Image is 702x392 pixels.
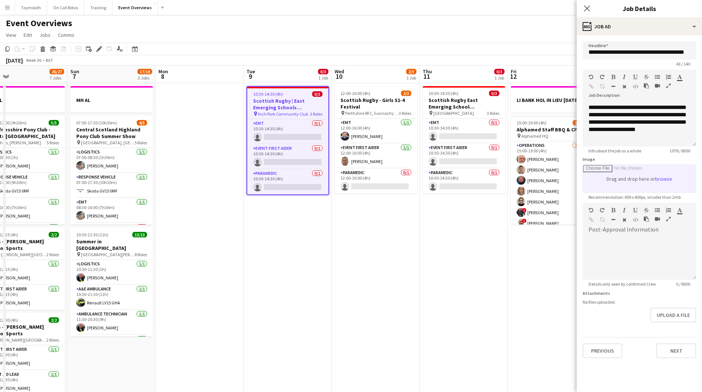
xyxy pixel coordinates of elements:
button: On Call Rotas [47,0,84,15]
span: [GEOGRAPHIC_DATA][PERSON_NAME], [GEOGRAPHIC_DATA] [81,252,135,257]
span: 2/2 [49,317,59,323]
span: 1078 / 8000 [664,148,696,153]
span: Perthshire RFC, Gannochy Sports Pavilion [345,110,399,116]
a: View [3,30,19,40]
span: 11 [422,72,432,81]
button: Undo [589,74,594,80]
h3: MH AL [70,97,153,103]
button: Event Overviews [112,0,158,15]
button: Fullscreen [666,83,671,89]
span: 4/5 [137,120,147,126]
app-job-card: 10:30-21:30 (11h)13/13Summer in [GEOGRAPHIC_DATA] [GEOGRAPHIC_DATA][PERSON_NAME], [GEOGRAPHIC_DAT... [70,227,153,336]
app-card-role: Response Vehicle1/107:00-17:30 (10h30m)Skoda GV15 0MF [70,173,153,198]
app-job-card: LI BANK HOL IN LIEU [DATE] [511,86,593,113]
button: Strikethrough [644,207,649,213]
app-card-role: EMT1/112:00-16:00 (4h)[PERSON_NAME] [335,119,417,144]
div: 7 Jobs [50,75,64,81]
button: Italic [622,207,627,213]
span: ! [522,219,527,223]
h3: Scottish Rugby | East Emerging Schools Championships | [GEOGRAPHIC_DATA] [247,98,328,111]
span: Inch Park Community Club [258,111,308,117]
button: Unordered List [655,74,660,80]
h1: Event Overviews [6,18,72,29]
span: 12 [510,72,517,81]
span: 0/3 [489,91,499,96]
app-job-card: MH AL [70,86,153,113]
button: Previous [583,343,622,358]
app-card-role: Paramedic0/1 [70,223,153,248]
span: 3 Roles [399,110,411,116]
button: Unordered List [655,207,660,213]
span: 0/3 [318,69,328,74]
span: 0/3 [312,91,322,97]
span: Thu [423,68,432,75]
button: Redo [600,74,605,80]
div: 1 Job [495,75,504,81]
button: Redo [600,207,605,213]
span: Week 36 [24,57,43,63]
app-card-role: Paramedic0/110:30-14:30 (4h) [247,169,328,194]
span: 2/3 [406,69,416,74]
button: Underline [633,207,638,213]
app-card-role: EMT1/108:30-16:00 (7h30m)[PERSON_NAME] [70,198,153,223]
button: Horizontal Line [611,84,616,89]
span: 0 / 8000 [670,281,696,287]
span: 5 Roles [135,140,147,145]
app-card-role: Logistics1/110:30-11:30 (1h)[PERSON_NAME] [70,260,153,285]
span: Sun [70,68,79,75]
button: Next [656,343,696,358]
span: 3 Roles [487,110,499,116]
button: Insert video [655,83,660,89]
span: Alphamed HQ [521,133,548,139]
span: 5/5 [49,120,59,126]
span: View [6,32,16,38]
a: Comms [55,30,77,40]
app-card-role: Paramedic0/110:30-14:30 (4h) [423,169,505,194]
app-card-role: Event First Aider1/112:00-16:00 (4h)[PERSON_NAME] [335,144,417,169]
span: 8 [157,72,168,81]
app-job-card: 07:00-17:30 (10h30m)4/5Central Scotland Highland Pony Club Summer Show [GEOGRAPHIC_DATA], [GEOGRA... [70,116,153,225]
app-job-card: 10:30-14:30 (4h)0/3Scottish Rugby East Emerging School Championships | Meggetland [GEOGRAPHIC_DAT... [423,86,505,194]
span: 9 [245,72,255,81]
button: Text Color [677,207,682,213]
app-card-role: EMT0/110:30-14:30 (4h) [247,119,328,144]
span: 13/13 [132,232,147,237]
button: Bold [611,74,616,80]
span: 5 Roles [46,140,59,145]
div: 1 Job [406,75,416,81]
span: 14/30 [573,120,587,126]
button: HTML Code [633,217,638,223]
span: [GEOGRAPHIC_DATA], [GEOGRAPHIC_DATA] [81,140,135,145]
div: 12:00-16:00 (4h)2/3Scottish Rugby - Girls S1-4 Festival Perthshire RFC, Gannochy Sports Pavilion3... [335,86,417,194]
span: Comms [58,32,74,38]
button: Paste as plain text [644,216,649,222]
h3: Scottish Rugby - Girls S1-4 Festival [335,97,417,110]
button: Upload a file [650,308,696,322]
app-card-role: A&E Ambulance1/110:30-21:30 (11h)Renault LV15 GHA [70,285,153,310]
button: Insert video [655,216,660,222]
app-card-role: Logistics1/107:00-08:30 (1h30m)[PERSON_NAME] [70,148,153,173]
div: BST [46,57,53,63]
button: Paste as plain text [644,83,649,89]
div: [DATE] [6,57,23,64]
span: 10:30-21:30 (11h) [76,232,108,237]
div: 1 Job [318,75,328,81]
span: 3 Roles [310,111,322,117]
app-job-card: 15:00-19:00 (4h)14/30Alphamed Staff BBQ & CPD Alphamed HQ1 RoleOperations14/3015:00-19:00 (4h)[PE... [511,116,593,225]
app-job-card: 10:30-14:30 (4h)0/3Scottish Rugby | East Emerging Schools Championships | [GEOGRAPHIC_DATA] Inch ... [247,86,329,195]
span: Edit [24,32,32,38]
button: Underline [633,74,638,80]
span: 2 Roles [46,252,59,257]
span: 0/3 [494,69,504,74]
span: Info about the job as a whole [583,148,647,153]
button: Bold [611,207,616,213]
button: Clear Formatting [622,84,627,89]
span: Tue [247,68,255,75]
button: Fullscreen [666,216,671,222]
